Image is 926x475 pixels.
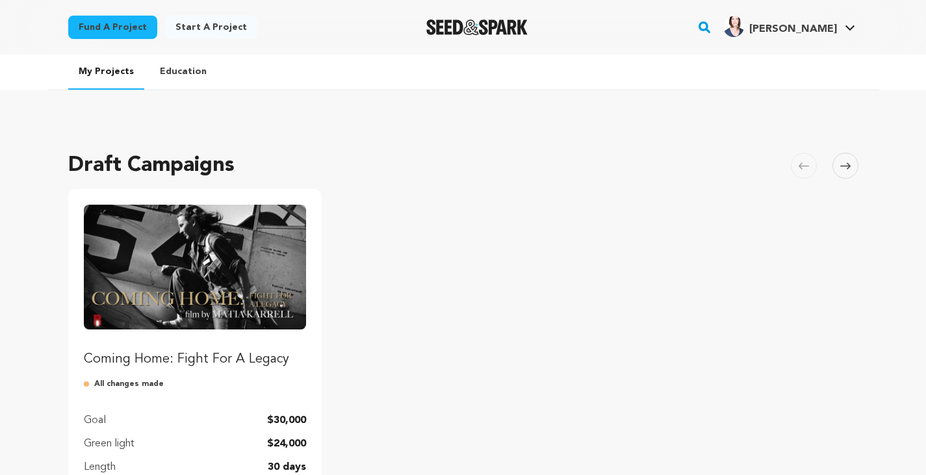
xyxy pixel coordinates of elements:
[723,16,837,37] div: Hilary P.'s Profile
[68,150,235,181] h2: Draft Campaigns
[165,16,257,39] a: Start a project
[149,55,217,88] a: Education
[749,24,837,34] span: [PERSON_NAME]
[426,19,528,35] a: Seed&Spark Homepage
[267,413,306,428] p: $30,000
[68,16,157,39] a: Fund a project
[84,413,106,428] p: Goal
[721,14,858,41] span: Hilary P.'s Profile
[426,19,528,35] img: Seed&Spark Logo Dark Mode
[84,379,307,389] p: All changes made
[84,459,116,475] p: Length
[68,55,144,90] a: My Projects
[84,436,135,452] p: Green light
[721,14,858,37] a: Hilary P.'s Profile
[84,350,307,368] p: Coming Home: Fight For A Legacy
[84,205,307,368] a: Fund Coming Home: Fight For A Legacy
[723,16,744,37] img: Hilary%20Prentice..png
[268,459,306,475] p: 30 days
[267,436,306,452] p: $24,000
[84,379,94,389] img: submitted-for-review.svg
